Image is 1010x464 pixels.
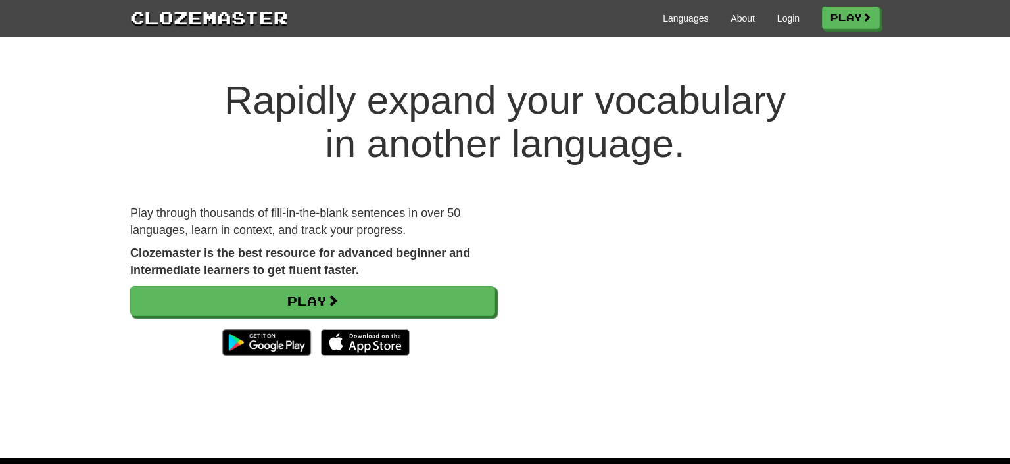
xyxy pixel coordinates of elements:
[130,286,495,316] a: Play
[822,7,880,29] a: Play
[130,246,470,277] strong: Clozemaster is the best resource for advanced beginner and intermediate learners to get fluent fa...
[130,5,288,30] a: Clozemaster
[130,205,495,239] p: Play through thousands of fill-in-the-blank sentences in over 50 languages, learn in context, and...
[663,12,708,25] a: Languages
[777,12,800,25] a: Login
[216,323,318,362] img: Get it on Google Play
[321,329,410,356] img: Download_on_the_App_Store_Badge_US-UK_135x40-25178aeef6eb6b83b96f5f2d004eda3bffbb37122de64afbaef7...
[731,12,755,25] a: About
